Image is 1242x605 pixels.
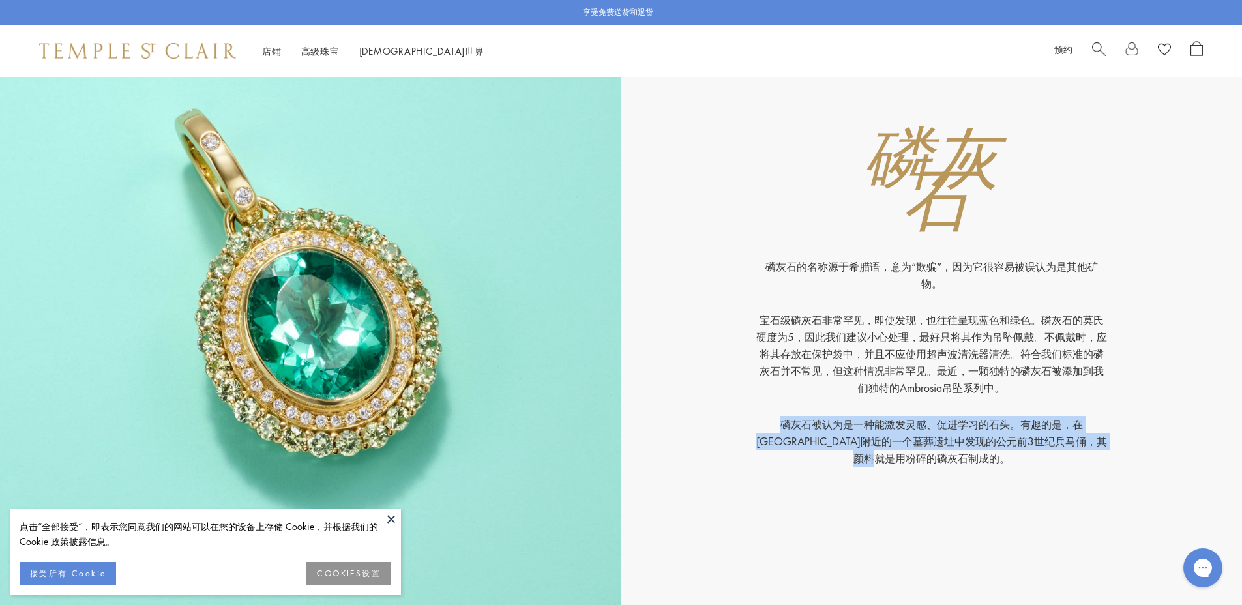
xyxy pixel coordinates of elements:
[1190,41,1203,61] a: 打开购物袋
[317,568,381,579] font: COOKIES设置
[359,44,484,57] font: [DEMOGRAPHIC_DATA]世界
[301,44,340,57] font: 高级珠宝
[20,562,116,585] button: 接受所有 Cookie
[756,417,1107,465] font: 磷灰石被认为是一种能激发灵感、促进学习的石头。有趣的是，在[GEOGRAPHIC_DATA]附近的一个墓葬遗址中发现的公元前3世纪兵马俑，其颜料就是用粉碎的磷灰石制成的。
[765,259,1098,291] font: 磷灰石的名称源于希腊语，意为“欺骗”，因为它很容易被误认为是其他矿物。
[39,43,236,59] img: 圣克莱尔寺
[301,44,340,57] a: 高级珠宝高级珠宝
[1092,41,1106,61] a: 搜索
[20,520,378,548] font: 点击“全部接受”，即表示您同意我们的网站可以在您的设备上存储 Cookie，并根据我们的 Cookie 政策披露信息。
[306,562,391,585] button: COOKIES设置
[583,7,653,17] font: 享受免费送货和退货
[1054,42,1072,55] a: 预约
[1177,544,1229,592] iframe: Gorgias 实时聊天信使
[864,126,999,246] font: 磷灰石
[359,44,484,57] a: [DEMOGRAPHIC_DATA]世界[DEMOGRAPHIC_DATA]世界
[262,44,282,57] font: 店铺
[262,43,484,59] nav: 主导航
[30,568,106,579] font: 接受所有 Cookie
[756,313,1107,395] font: 宝石级磷灰石非常罕见，即使发现，也往往呈现蓝色和绿色。磷灰石的莫氏硬度为5，因此我们建议小心处理，最好只将其作为吊坠佩戴。不佩戴时，应将其存放在保护袋中，并且不应使用超声波清洗器清洗。符合我们标...
[262,44,282,57] a: 店铺店铺
[1158,41,1171,61] a: 查看愿望清单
